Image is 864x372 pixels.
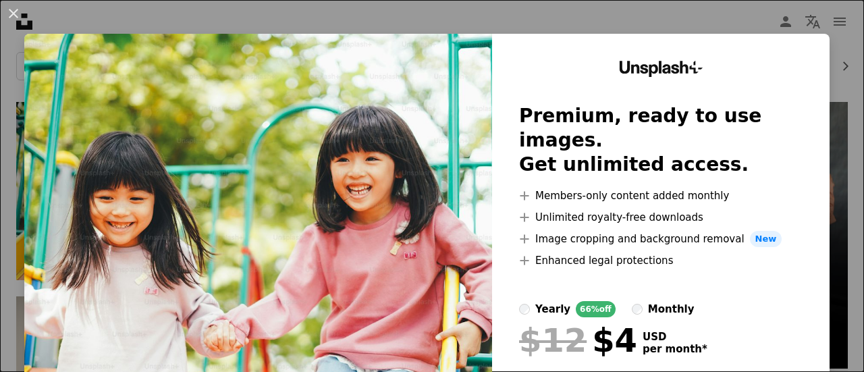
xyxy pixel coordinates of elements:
li: Enhanced legal protections [519,253,803,269]
input: yearly66%off [519,304,530,315]
span: New [750,231,782,247]
input: monthly [632,304,643,315]
span: USD [643,331,707,343]
li: Members-only content added monthly [519,188,803,204]
div: yearly [535,301,570,317]
li: Image cropping and background removal [519,231,803,247]
h2: Premium, ready to use images. Get unlimited access. [519,104,803,177]
span: $12 [519,323,587,358]
div: $4 [519,323,637,358]
div: monthly [648,301,695,317]
span: per month * [643,343,707,355]
li: Unlimited royalty-free downloads [519,209,803,225]
div: 66% off [576,301,616,317]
